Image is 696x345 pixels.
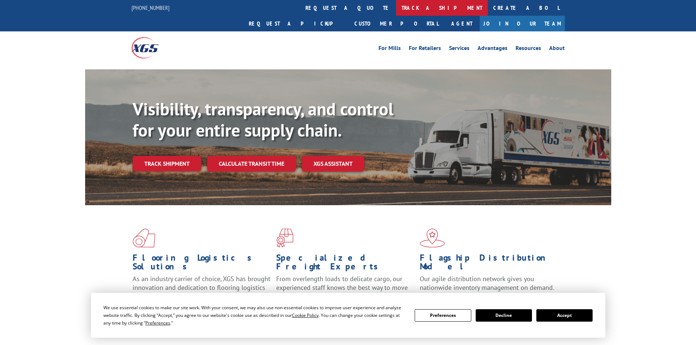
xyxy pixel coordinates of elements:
button: Preferences [415,309,471,322]
button: Accept [536,309,593,322]
a: Services [449,45,469,53]
a: XGS ASSISTANT [302,156,364,172]
a: About [549,45,565,53]
a: Track shipment [133,156,201,171]
h1: Specialized Freight Experts [276,253,414,275]
a: For Mills [379,45,401,53]
a: Request a pickup [243,16,349,31]
a: Calculate transit time [207,156,296,172]
a: Advantages [478,45,507,53]
h1: Flooring Logistics Solutions [133,253,271,275]
img: xgs-icon-total-supply-chain-intelligence-red [133,229,155,248]
a: For Retailers [409,45,441,53]
button: Decline [476,309,532,322]
a: [PHONE_NUMBER] [132,4,170,11]
span: Our agile distribution network gives you nationwide inventory management on demand. [420,275,554,292]
img: xgs-icon-flagship-distribution-model-red [420,229,445,248]
b: Visibility, transparency, and control for your entire supply chain. [133,97,393,141]
h1: Flagship Distribution Model [420,253,558,275]
p: From overlength loads to delicate cargo, our experienced staff knows the best way to move your fr... [276,275,414,307]
span: Preferences [145,320,170,326]
a: Agent [444,16,480,31]
div: Cookie Consent Prompt [91,293,605,338]
div: We use essential cookies to make our site work. With your consent, we may also use non-essential ... [103,304,406,327]
a: Join Our Team [480,16,565,31]
a: Customer Portal [349,16,444,31]
span: Cookie Policy [292,312,319,318]
span: As an industry carrier of choice, XGS has brought innovation and dedication to flooring logistics... [133,275,270,300]
a: Resources [516,45,541,53]
img: xgs-icon-focused-on-flooring-red [276,229,293,248]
